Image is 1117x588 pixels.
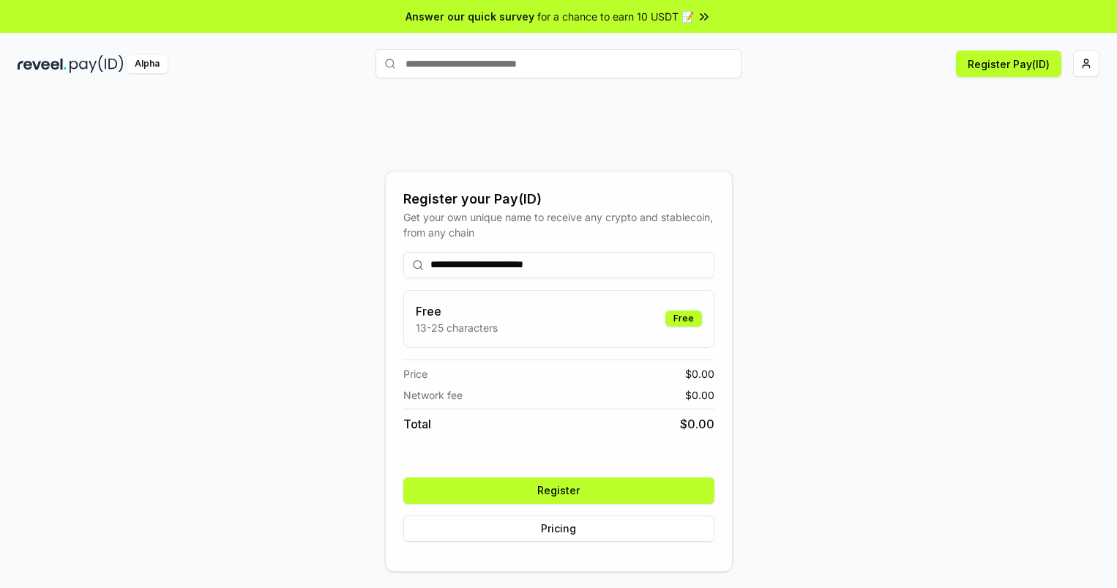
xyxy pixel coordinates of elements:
[665,310,702,327] div: Free
[403,477,714,504] button: Register
[416,320,498,335] p: 13-25 characters
[18,55,67,73] img: reveel_dark
[406,9,534,24] span: Answer our quick survey
[403,366,427,382] span: Price
[685,387,714,403] span: $ 0.00
[537,9,694,24] span: for a chance to earn 10 USDT 📝
[403,189,714,209] div: Register your Pay(ID)
[127,55,168,73] div: Alpha
[956,51,1061,77] button: Register Pay(ID)
[685,366,714,382] span: $ 0.00
[403,516,714,542] button: Pricing
[403,387,463,403] span: Network fee
[70,55,124,73] img: pay_id
[403,415,431,433] span: Total
[680,415,714,433] span: $ 0.00
[403,209,714,240] div: Get your own unique name to receive any crypto and stablecoin, from any chain
[416,302,498,320] h3: Free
